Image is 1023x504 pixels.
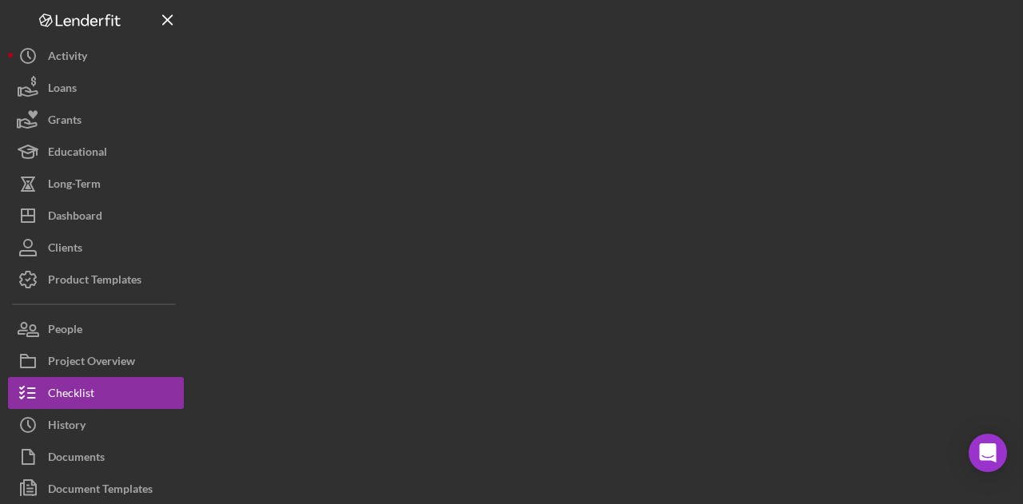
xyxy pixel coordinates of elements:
div: Loans [48,72,77,108]
button: Checklist [8,377,184,409]
button: Clients [8,232,184,264]
div: Activity [48,40,87,76]
div: Dashboard [48,200,102,236]
div: Clients [48,232,82,268]
button: Product Templates [8,264,184,296]
button: Dashboard [8,200,184,232]
button: Educational [8,136,184,168]
div: People [48,313,82,349]
div: Long-Term [48,168,101,204]
button: People [8,313,184,345]
div: Checklist [48,377,94,413]
div: Open Intercom Messenger [969,434,1007,472]
div: Educational [48,136,107,172]
button: Loans [8,72,184,104]
div: History [48,409,86,445]
button: Long-Term [8,168,184,200]
div: Documents [48,441,105,477]
button: Activity [8,40,184,72]
button: Project Overview [8,345,184,377]
button: Grants [8,104,184,136]
div: Grants [48,104,82,140]
div: Product Templates [48,264,141,300]
button: Documents [8,441,184,473]
button: History [8,409,184,441]
div: Project Overview [48,345,135,381]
